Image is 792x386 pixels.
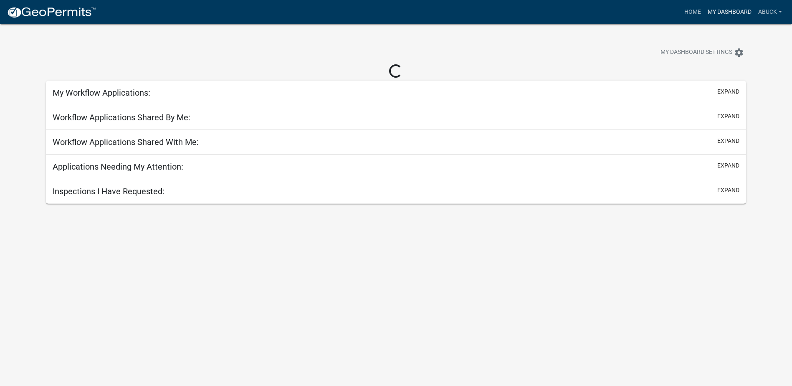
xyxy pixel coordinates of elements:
[53,137,199,147] h5: Workflow Applications Shared With Me:
[681,4,704,20] a: Home
[717,186,739,195] button: expand
[717,87,739,96] button: expand
[53,112,190,122] h5: Workflow Applications Shared By Me:
[53,88,150,98] h5: My Workflow Applications:
[704,4,755,20] a: My Dashboard
[717,137,739,145] button: expand
[53,186,164,196] h5: Inspections I Have Requested:
[654,44,751,61] button: My Dashboard Settingssettings
[53,162,183,172] h5: Applications Needing My Attention:
[660,48,732,58] span: My Dashboard Settings
[717,161,739,170] button: expand
[755,4,785,20] a: abuck
[734,48,744,58] i: settings
[717,112,739,121] button: expand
